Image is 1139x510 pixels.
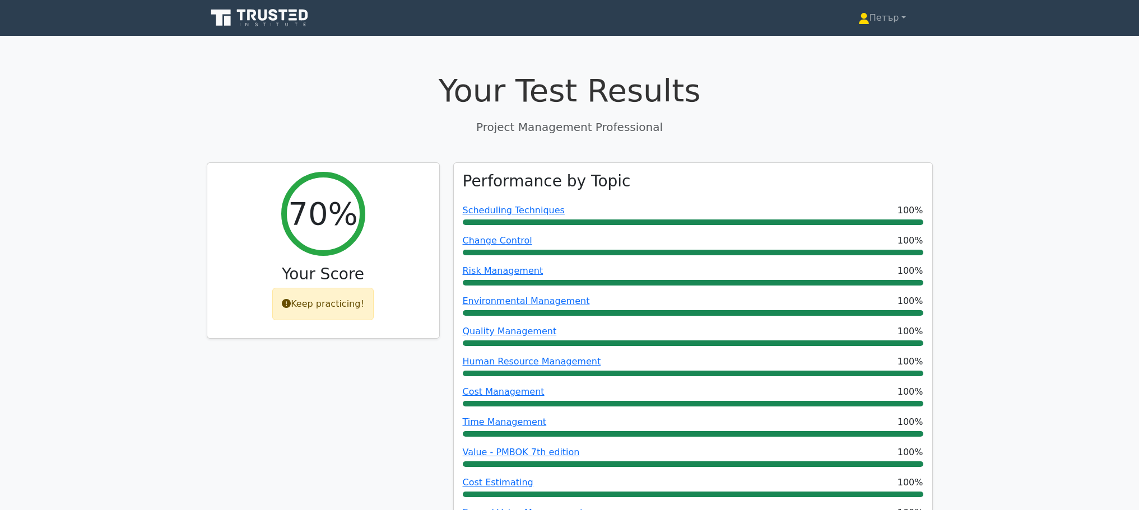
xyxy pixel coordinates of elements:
[463,386,545,397] a: Cost Management
[207,72,933,109] h1: Your Test Results
[463,356,601,367] a: Human Resource Management
[898,476,923,489] span: 100%
[216,265,430,284] h3: Your Score
[898,325,923,338] span: 100%
[898,294,923,308] span: 100%
[463,235,532,246] a: Change Control
[463,172,631,191] h3: Performance by Topic
[463,265,543,276] a: Risk Management
[898,385,923,399] span: 100%
[463,205,565,216] a: Scheduling Techniques
[272,288,374,320] div: Keep practicing!
[898,204,923,217] span: 100%
[898,234,923,247] span: 100%
[463,326,557,336] a: Quality Management
[898,446,923,459] span: 100%
[898,264,923,278] span: 100%
[898,355,923,368] span: 100%
[207,119,933,135] p: Project Management Professional
[288,195,357,232] h2: 70%
[463,417,547,427] a: Time Management
[463,477,533,488] a: Cost Estimating
[463,296,590,306] a: Environmental Management
[831,7,933,29] a: Петър
[898,415,923,429] span: 100%
[463,447,580,457] a: Value - PMBOK 7th edition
